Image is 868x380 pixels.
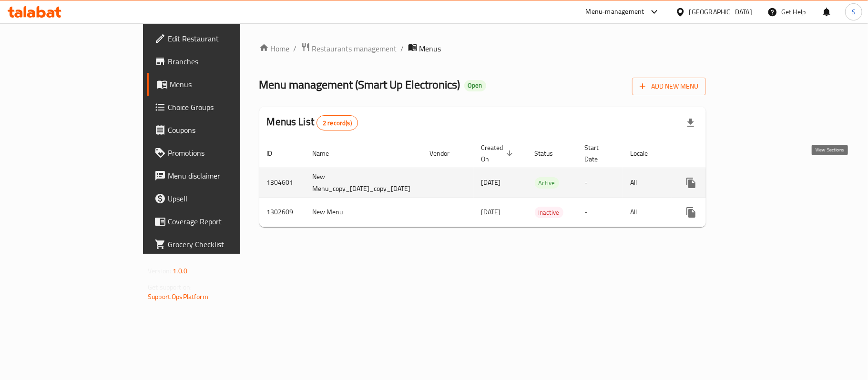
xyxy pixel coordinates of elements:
[852,7,856,17] span: S
[481,142,516,165] span: Created On
[168,101,280,113] span: Choice Groups
[147,141,288,164] a: Promotions
[419,43,441,54] span: Menus
[259,42,706,55] nav: breadcrumb
[267,148,285,159] span: ID
[640,80,698,92] span: Add New Menu
[317,115,358,130] div: Total records count
[168,147,280,159] span: Promotions
[148,265,171,277] span: Version:
[147,187,288,210] a: Upsell
[259,74,460,95] span: Menu management ( Smart Up Electronics )
[301,42,397,55] a: Restaurants management
[259,139,779,227] table: enhanced table
[170,79,280,90] span: Menus
[312,43,397,54] span: Restaurants management
[535,207,563,218] span: Inactive
[148,281,192,293] span: Get support on:
[623,198,672,227] td: All
[535,178,559,189] span: Active
[168,193,280,204] span: Upsell
[147,233,288,256] a: Grocery Checklist
[680,171,703,194] button: more
[173,265,187,277] span: 1.0.0
[535,177,559,189] div: Active
[577,198,623,227] td: -
[464,81,486,90] span: Open
[680,201,703,224] button: more
[147,27,288,50] a: Edit Restaurant
[577,168,623,198] td: -
[168,170,280,181] span: Menu disclaimer
[401,43,404,54] li: /
[147,119,288,141] a: Coupons
[317,119,357,128] span: 2 record(s)
[703,201,725,224] button: Change Status
[689,7,752,17] div: [GEOGRAPHIC_DATA]
[147,50,288,73] a: Branches
[585,142,612,165] span: Start Date
[535,148,566,159] span: Status
[294,43,297,54] li: /
[623,168,672,198] td: All
[147,164,288,187] a: Menu disclaimer
[168,124,280,136] span: Coupons
[305,168,422,198] td: New Menu_copy_[DATE]_copy_[DATE]
[481,206,501,218] span: [DATE]
[672,139,779,168] th: Actions
[313,148,342,159] span: Name
[168,33,280,44] span: Edit Restaurant
[147,96,288,119] a: Choice Groups
[147,210,288,233] a: Coverage Report
[586,6,644,18] div: Menu-management
[168,56,280,67] span: Branches
[305,198,422,227] td: New Menu
[632,78,706,95] button: Add New Menu
[147,73,288,96] a: Menus
[679,111,702,134] div: Export file
[168,239,280,250] span: Grocery Checklist
[631,148,661,159] span: Locale
[464,80,486,91] div: Open
[148,290,208,303] a: Support.OpsPlatform
[168,216,280,227] span: Coverage Report
[481,176,501,189] span: [DATE]
[430,148,462,159] span: Vendor
[267,115,358,130] h2: Menus List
